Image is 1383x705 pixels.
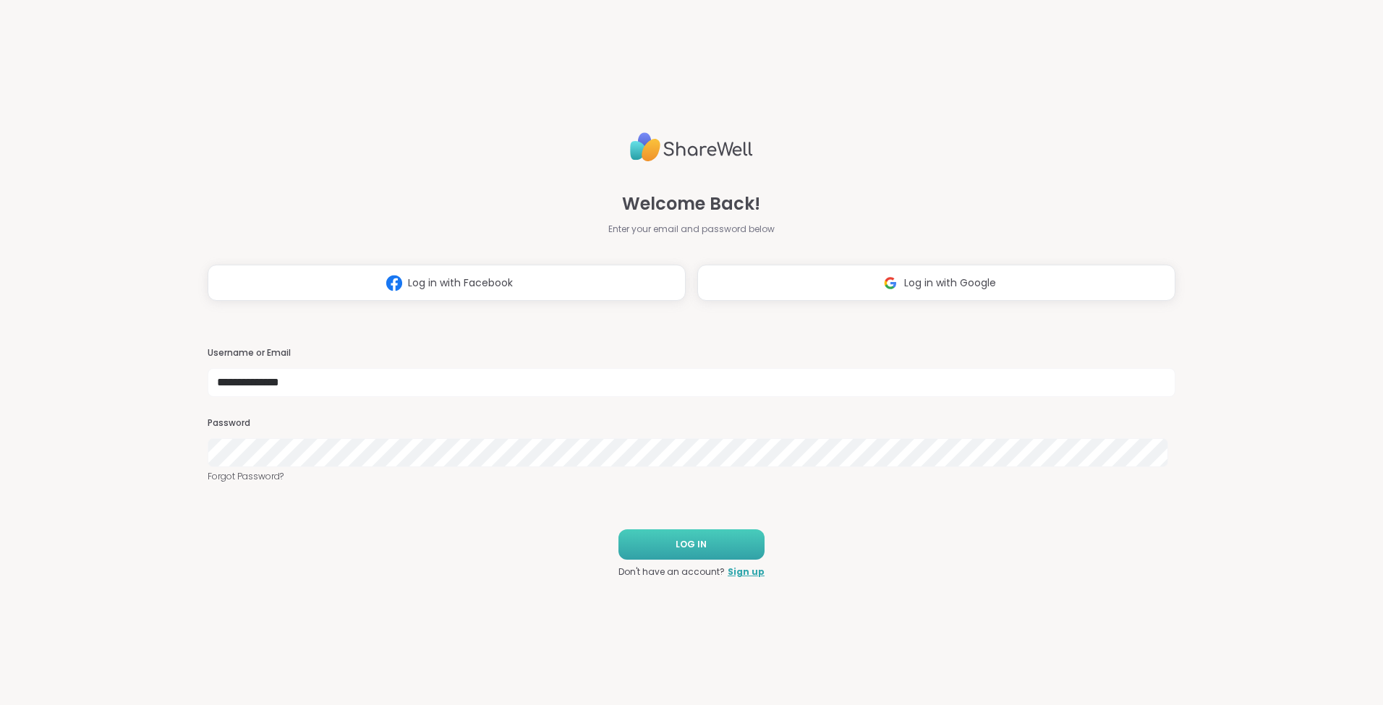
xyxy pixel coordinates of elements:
[728,565,765,578] a: Sign up
[208,417,1175,430] h3: Password
[208,347,1175,359] h3: Username or Email
[630,127,753,168] img: ShareWell Logo
[608,223,775,236] span: Enter your email and password below
[622,191,760,217] span: Welcome Back!
[380,270,408,296] img: ShareWell Logomark
[697,265,1175,301] button: Log in with Google
[208,265,686,301] button: Log in with Facebook
[208,470,1175,483] a: Forgot Password?
[618,529,765,560] button: LOG IN
[904,275,996,291] span: Log in with Google
[877,270,904,296] img: ShareWell Logomark
[408,275,513,291] span: Log in with Facebook
[676,538,707,551] span: LOG IN
[618,565,725,578] span: Don't have an account?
